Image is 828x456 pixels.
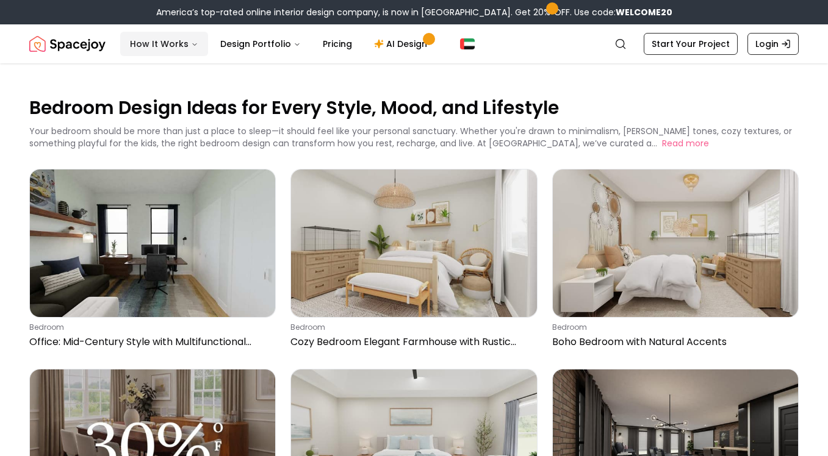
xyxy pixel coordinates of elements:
[364,32,441,56] a: AI Design
[662,137,709,149] button: Read more
[29,169,276,354] a: Office: Mid-Century Style with Multifunctional DesignbedroomOffice: Mid-Century Style with Multif...
[290,335,532,349] p: Cozy Bedroom Elegant Farmhouse with Rustic Accents
[460,38,475,49] img: Dubai
[30,169,275,316] img: Office: Mid-Century Style with Multifunctional Design
[120,32,208,56] button: How It Works
[29,32,106,56] a: Spacejoy
[29,24,799,63] nav: Global
[616,6,672,18] strong: WELCOME20
[290,169,537,354] a: Cozy Bedroom Elegant Farmhouse with Rustic AccentsbedroomCozy Bedroom Elegant Farmhouse with Rust...
[291,169,536,316] img: Cozy Bedroom Elegant Farmhouse with Rustic Accents
[313,32,362,56] a: Pricing
[29,32,106,56] img: Spacejoy Logo
[644,33,738,55] a: Start Your Project
[29,95,799,120] p: Bedroom Design Ideas for Every Style, Mood, and Lifestyle
[747,33,799,55] a: Login
[156,6,672,18] div: America’s top-rated online interior design company, is now in [GEOGRAPHIC_DATA]. Get 20% OFF. Use...
[290,322,532,332] p: bedroom
[29,125,792,149] p: Your bedroom should be more than just a place to sleep—it should feel like your personal sanctuar...
[552,322,794,332] p: bedroom
[29,335,271,349] p: Office: Mid-Century Style with Multifunctional Design
[120,32,441,56] nav: Main
[552,169,799,354] a: Boho Bedroom with Natural AccentsbedroomBoho Bedroom with Natural Accents
[211,32,311,56] button: Design Portfolio
[552,335,794,349] p: Boho Bedroom with Natural Accents
[553,169,798,316] img: Boho Bedroom with Natural Accents
[29,322,271,332] p: bedroom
